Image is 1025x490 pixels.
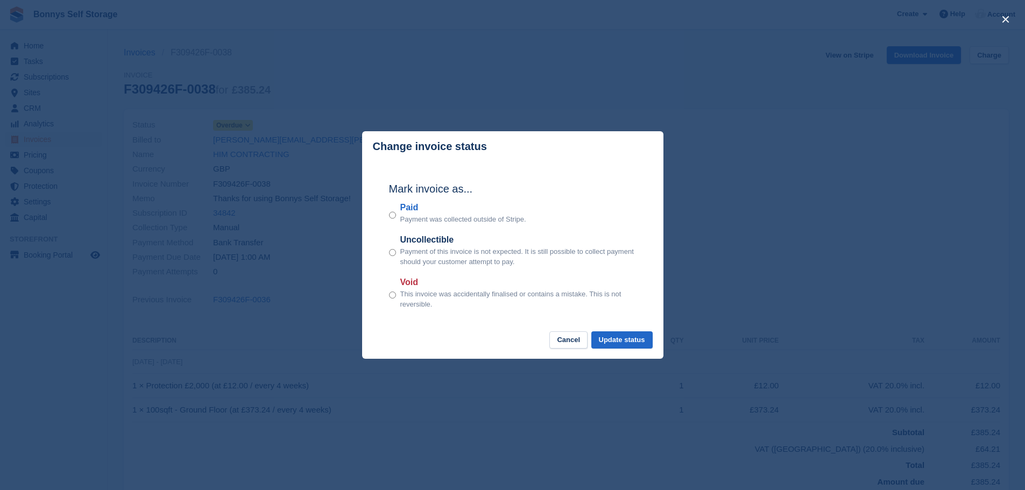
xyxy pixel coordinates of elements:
[400,201,526,214] label: Paid
[400,246,637,267] p: Payment of this invoice is not expected. It is still possible to collect payment should your cust...
[373,140,487,153] p: Change invoice status
[389,181,637,197] h2: Mark invoice as...
[591,331,653,349] button: Update status
[400,289,637,310] p: This invoice was accidentally finalised or contains a mistake. This is not reversible.
[997,11,1014,28] button: close
[400,276,637,289] label: Void
[549,331,588,349] button: Cancel
[400,233,637,246] label: Uncollectible
[400,214,526,225] p: Payment was collected outside of Stripe.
